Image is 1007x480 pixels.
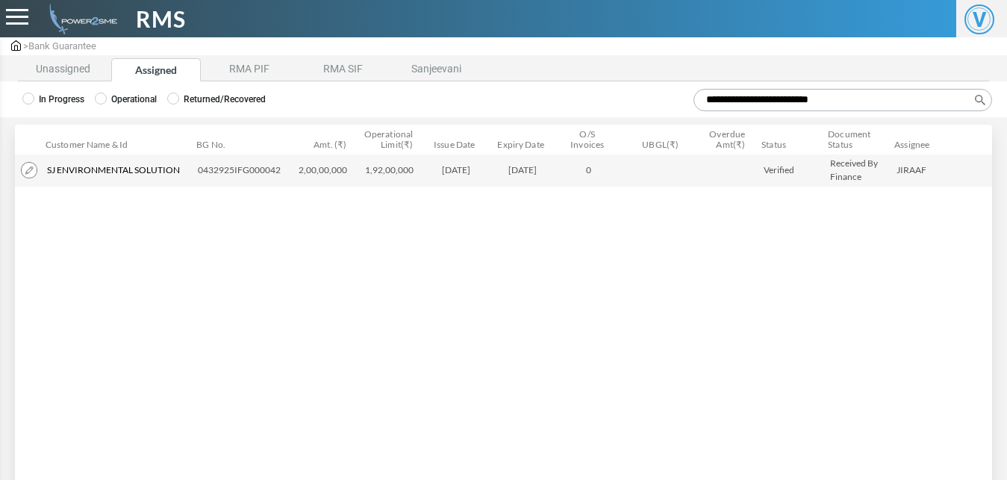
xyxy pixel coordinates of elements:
[757,125,823,154] th: Status: activate to sort column ascending
[690,125,757,154] th: Overdue Amt(₹): activate to sort column ascending
[491,125,558,154] th: Expiry Date: activate to sort column ascending
[688,89,992,111] label: Search:
[693,89,992,111] input: Search:
[425,125,491,154] th: Issue Date: activate to sort column ascending
[293,154,359,187] td: 2,00,00,000
[492,154,558,187] td: [DATE]
[558,154,625,187] td: 0
[22,93,84,106] label: In Progress
[167,93,266,106] label: Returned/Recovered
[205,58,294,81] li: RMA PIF
[41,125,192,154] th: Customer Name &amp; Id: activate to sort column ascending
[47,163,180,177] span: Sj Environmental Solution
[192,125,292,154] th: BG No.: activate to sort column ascending
[758,154,824,187] td: Verified
[359,154,425,187] td: 1,92,00,000
[824,154,891,187] td: Received By Finance
[624,125,690,154] th: UBGL(₹): activate to sort column ascending
[425,154,492,187] td: [DATE]
[15,125,41,154] th: &nbsp;: activate to sort column descending
[391,58,481,81] li: Sanjeevani
[95,93,157,106] label: Operational
[192,154,293,187] td: 0432925IFG000042
[18,58,107,81] li: Unassigned
[136,2,186,36] span: RMS
[111,58,201,81] li: Assigned
[11,40,21,51] img: admin
[358,125,425,154] th: Operational Limit(₹): activate to sort column ascending
[28,40,96,52] span: Bank Guarantee
[823,125,890,154] th: Document Status: activate to sort column ascending
[21,162,37,178] img: modify.png
[558,125,624,154] th: O/S Invoices: activate to sort column ascending
[292,125,358,154] th: Amt. (₹): activate to sort column ascending
[964,4,994,34] span: V
[43,4,117,34] img: admin
[298,58,387,81] li: RMA SIF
